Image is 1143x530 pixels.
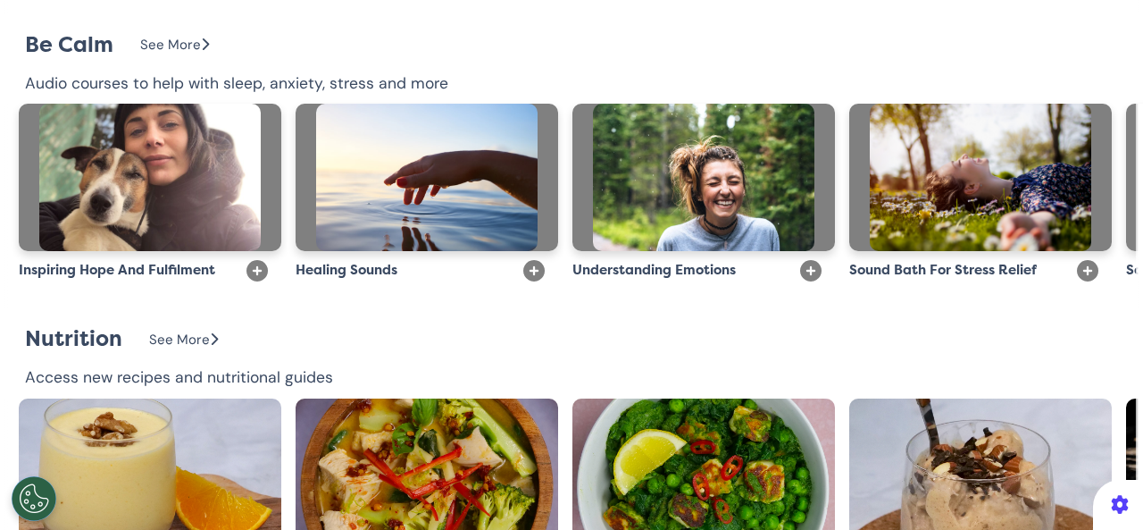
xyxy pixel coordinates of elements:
h2: Be Calm [25,32,113,58]
div: Healing Sounds [296,260,397,281]
img: Stress+sound+bath.jpg [870,104,1091,251]
div: Inspiring Hope And Fulfilment [19,260,215,281]
div: Understanding Emotions [572,260,736,281]
div: See More [140,35,209,55]
img: photo-1544507888-56d73eb6046e [593,104,814,251]
img: photo-1483691278019-cb7253bee49f [316,104,538,251]
div: Sound Bath For Stress Relief [849,260,1037,281]
div: Audio courses to help with sleep, anxiety, stress and more [25,72,448,95]
h2: Nutrition [25,326,122,352]
div: See More [149,330,218,350]
img: Inspiring+Hope+and+Fulfilment_hero.png [39,104,261,251]
div: Access new recipes and nutritional guides [25,366,333,389]
button: Open Preferences [12,476,56,521]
